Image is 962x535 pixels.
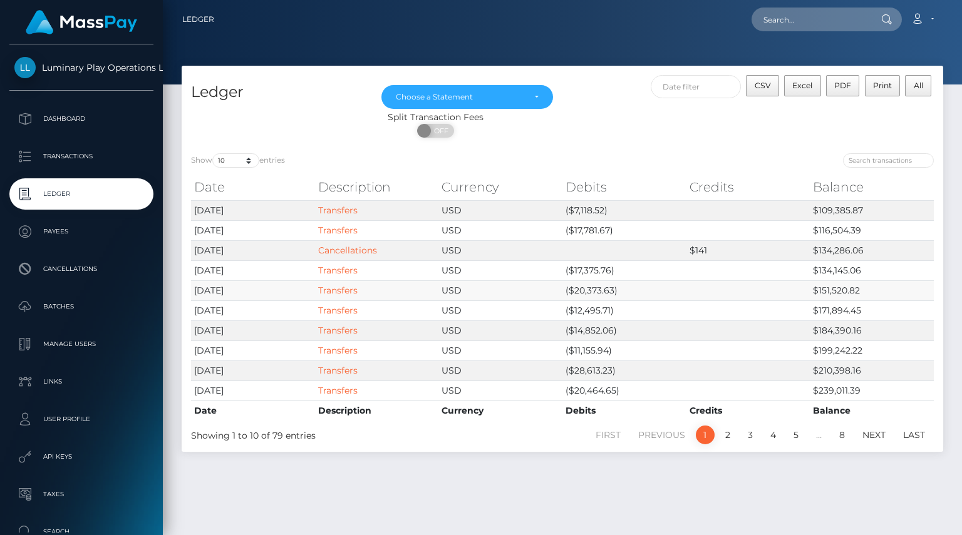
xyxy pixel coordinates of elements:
[784,75,821,96] button: Excel
[14,447,148,466] p: API Keys
[14,260,148,278] p: Cancellations
[718,425,737,444] a: 2
[792,81,812,90] span: Excel
[562,300,686,320] td: ($12,495.71)
[191,81,363,103] h4: Ledger
[191,300,315,320] td: [DATE]
[810,300,934,320] td: $171,894.45
[182,111,690,124] div: Split Transaction Fees
[14,57,36,78] img: Luminary Play Operations Limited
[438,340,562,360] td: USD
[182,6,214,33] a: Ledger
[191,340,315,360] td: [DATE]
[763,425,783,444] a: 4
[810,200,934,220] td: $109,385.87
[9,216,153,247] a: Payees
[914,81,923,90] span: All
[746,75,779,96] button: CSV
[9,441,153,472] a: API Keys
[438,360,562,380] td: USD
[787,425,805,444] a: 5
[315,400,439,420] th: Description
[9,178,153,210] a: Ledger
[810,175,934,200] th: Balance
[14,222,148,241] p: Payees
[191,175,315,200] th: Date
[318,345,358,356] a: Transfers
[651,75,742,98] input: Date filter
[438,280,562,300] td: USD
[686,240,810,260] td: $141
[686,175,810,200] th: Credits
[318,305,358,316] a: Transfers
[856,425,892,444] a: Next
[191,200,315,220] td: [DATE]
[318,285,358,296] a: Transfers
[562,175,686,200] th: Debits
[438,220,562,240] td: USD
[191,360,315,380] td: [DATE]
[562,380,686,400] td: ($20,464.65)
[686,400,810,420] th: Credits
[14,147,148,166] p: Transactions
[381,85,553,109] button: Choose a Statement
[318,225,358,236] a: Transfers
[843,153,934,168] input: Search transactions
[9,253,153,285] a: Cancellations
[191,153,285,168] label: Show entries
[741,425,760,444] a: 3
[810,360,934,380] td: $210,398.16
[834,81,851,90] span: PDF
[562,400,686,420] th: Debits
[318,325,358,336] a: Transfers
[191,240,315,260] td: [DATE]
[9,404,153,435] a: User Profile
[810,240,934,260] td: $134,286.06
[826,75,860,96] button: PDF
[9,329,153,360] a: Manage Users
[9,479,153,510] a: Taxes
[318,365,358,376] a: Transfers
[191,320,315,340] td: [DATE]
[562,200,686,220] td: ($7,118.52)
[212,153,259,168] select: Showentries
[696,425,715,444] a: 1
[14,335,148,354] p: Manage Users
[752,8,869,31] input: Search...
[438,260,562,280] td: USD
[9,366,153,397] a: Links
[438,320,562,340] td: USD
[562,360,686,380] td: ($28,613.23)
[562,320,686,340] td: ($14,852.06)
[318,265,358,276] a: Transfers
[396,92,524,102] div: Choose a Statement
[191,400,315,420] th: Date
[810,260,934,280] td: $134,145.06
[26,10,137,34] img: MassPay Logo
[810,340,934,360] td: $199,242.22
[562,260,686,280] td: ($17,375.76)
[438,380,562,400] td: USD
[865,75,901,96] button: Print
[810,320,934,340] td: $184,390.16
[14,297,148,316] p: Batches
[438,240,562,260] td: USD
[191,380,315,400] td: [DATE]
[810,380,934,400] td: $239,011.39
[14,485,148,504] p: Taxes
[191,424,490,442] div: Showing 1 to 10 of 79 entries
[191,280,315,300] td: [DATE]
[873,81,892,90] span: Print
[810,220,934,240] td: $116,504.39
[191,220,315,240] td: [DATE]
[755,81,771,90] span: CSV
[438,400,562,420] th: Currency
[562,220,686,240] td: ($17,781.67)
[438,300,562,320] td: USD
[9,141,153,172] a: Transactions
[318,385,358,396] a: Transfers
[896,425,932,444] a: Last
[9,291,153,322] a: Batches
[191,260,315,280] td: [DATE]
[14,110,148,128] p: Dashboard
